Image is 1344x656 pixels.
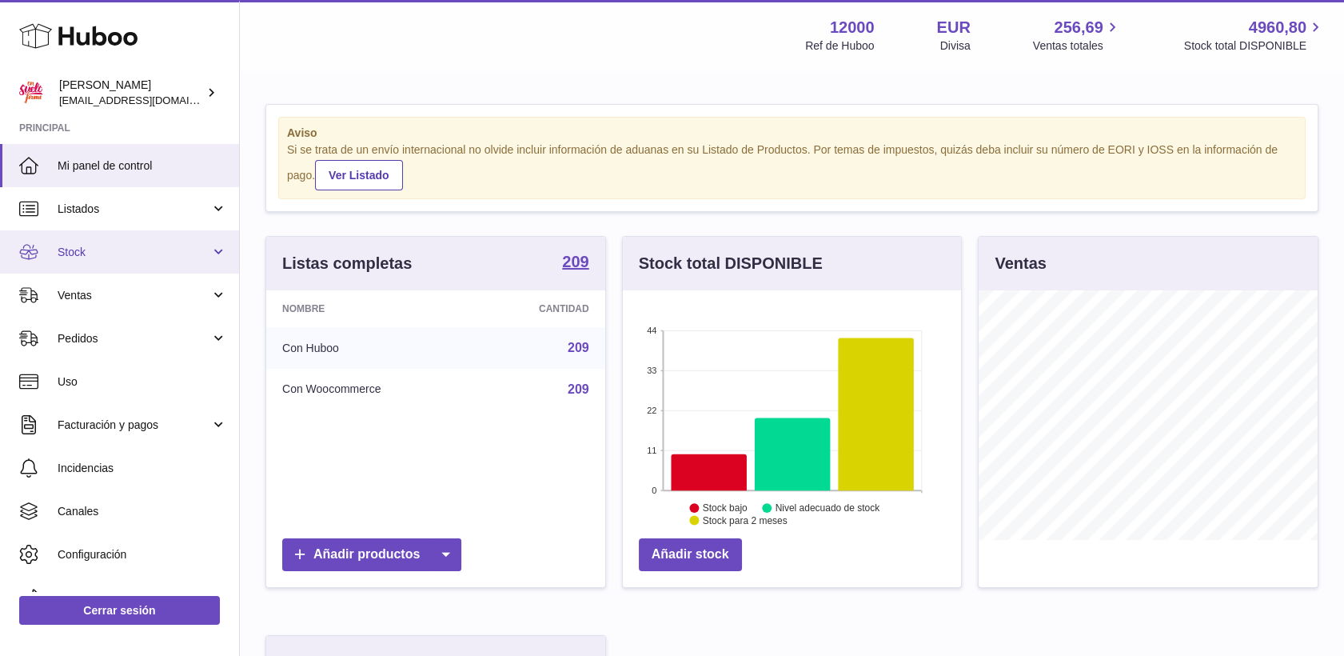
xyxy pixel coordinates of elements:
text: 33 [647,366,656,375]
h3: Listas completas [282,253,412,274]
a: 4960,80 Stock total DISPONIBLE [1184,17,1325,54]
td: Con Woocommerce [266,369,474,410]
span: Mi panel de control [58,158,227,174]
div: Si se trata de un envío internacional no olvide incluir información de aduanas en su Listado de P... [287,142,1297,190]
td: Con Huboo [266,327,474,369]
span: Incidencias [58,461,227,476]
th: Nombre [266,290,474,327]
strong: EUR [937,17,971,38]
span: Devoluciones [58,590,227,606]
text: Stock bajo [703,502,748,514]
span: [EMAIL_ADDRESS][DOMAIN_NAME] [59,94,235,106]
a: 256,69 Ventas totales [1033,17,1122,54]
span: Ventas totales [1033,38,1122,54]
strong: 209 [562,254,588,270]
span: Facturación y pagos [58,418,210,433]
a: 209 [568,341,589,354]
img: mar@ensuelofirme.com [19,81,43,105]
strong: 12000 [830,17,875,38]
a: Añadir stock [639,538,742,571]
span: Listados [58,202,210,217]
span: Pedidos [58,331,210,346]
h3: Stock total DISPONIBLE [639,253,823,274]
div: [PERSON_NAME] [59,78,203,108]
span: Uso [58,374,227,390]
span: Stock total DISPONIBLE [1184,38,1325,54]
text: Stock para 2 meses [703,515,788,526]
text: 22 [647,406,656,415]
span: Stock [58,245,210,260]
a: Cerrar sesión [19,596,220,625]
th: Cantidad [474,290,604,327]
span: 256,69 [1055,17,1103,38]
strong: Aviso [287,126,1297,141]
div: Divisa [940,38,971,54]
a: Ver Listado [315,160,402,190]
h3: Ventas [995,253,1046,274]
span: Ventas [58,288,210,303]
span: Configuración [58,547,227,562]
span: Canales [58,504,227,519]
text: 0 [652,486,656,495]
a: 209 [568,382,589,396]
div: Ref de Huboo [805,38,874,54]
text: 11 [647,446,656,455]
a: 209 [562,254,588,273]
text: Nivel adecuado de stock [776,502,881,514]
span: 4960,80 [1249,17,1306,38]
a: Añadir productos [282,538,461,571]
text: 44 [647,326,656,335]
